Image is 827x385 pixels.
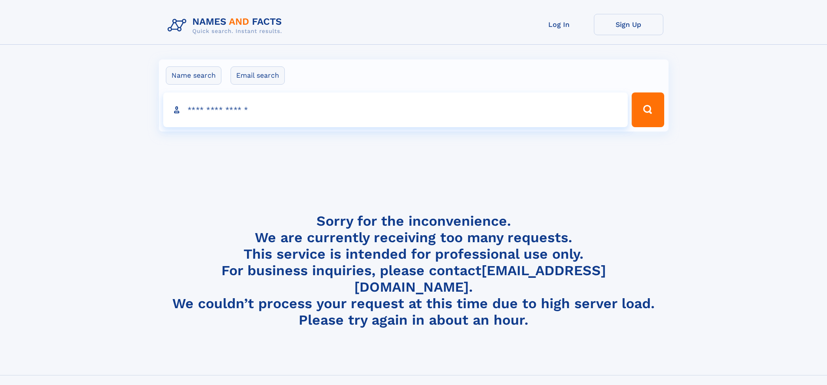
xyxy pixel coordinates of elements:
[594,14,663,35] a: Sign Up
[354,262,606,295] a: [EMAIL_ADDRESS][DOMAIN_NAME]
[164,213,663,329] h4: Sorry for the inconvenience. We are currently receiving too many requests. This service is intend...
[632,92,664,127] button: Search Button
[166,66,221,85] label: Name search
[163,92,628,127] input: search input
[524,14,594,35] a: Log In
[164,14,289,37] img: Logo Names and Facts
[231,66,285,85] label: Email search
